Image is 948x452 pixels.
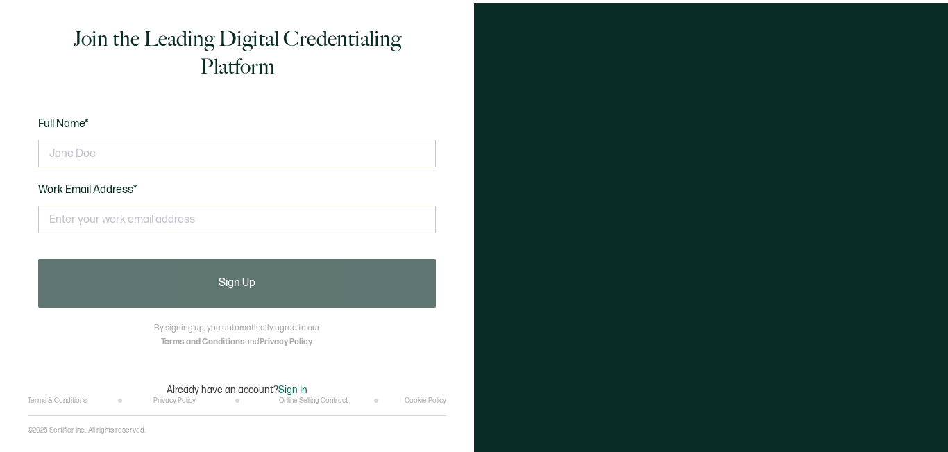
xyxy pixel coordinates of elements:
[28,426,146,435] p: ©2025 Sertifier Inc.. All rights reserved.
[167,384,307,396] p: Already have an account?
[38,140,436,167] input: Jane Doe
[38,25,436,81] h1: Join the Leading Digital Credentialing Platform
[279,396,348,405] a: Online Selling Contract
[38,259,436,308] button: Sign Up
[161,337,245,347] a: Terms and Conditions
[405,396,446,405] a: Cookie Policy
[219,278,255,289] span: Sign Up
[260,337,312,347] a: Privacy Policy
[38,183,137,196] span: Work Email Address*
[153,396,196,405] a: Privacy Policy
[278,384,307,396] span: Sign In
[38,117,89,131] span: Full Name*
[28,396,87,405] a: Terms & Conditions
[154,321,320,349] p: By signing up, you automatically agree to our and .
[38,206,436,233] input: Enter your work email address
